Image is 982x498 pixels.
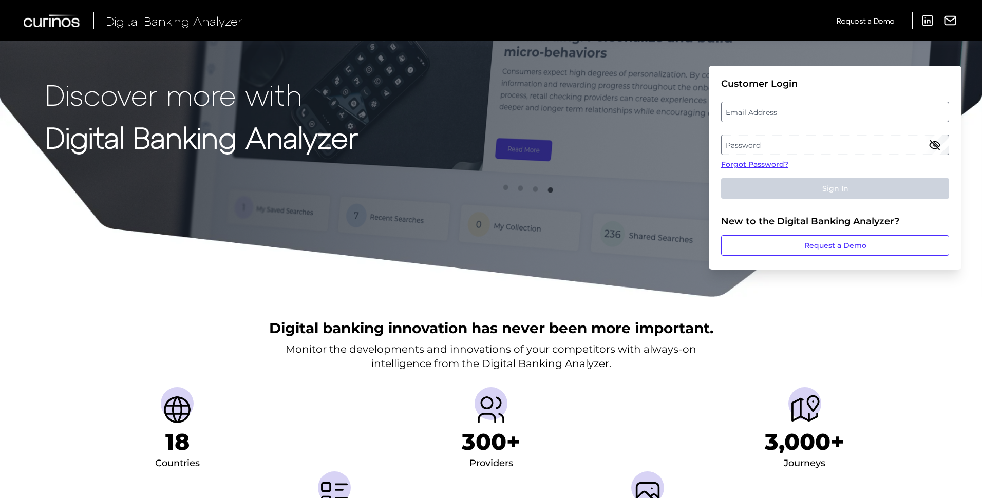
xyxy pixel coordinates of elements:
[269,318,713,338] h2: Digital banking innovation has never been more important.
[106,13,242,28] span: Digital Banking Analyzer
[462,428,520,455] h1: 300+
[286,342,696,371] p: Monitor the developments and innovations of your competitors with always-on intelligence from the...
[469,455,513,472] div: Providers
[722,136,948,154] label: Password
[475,393,507,426] img: Providers
[765,428,844,455] h1: 3,000+
[837,16,894,25] span: Request a Demo
[155,455,200,472] div: Countries
[45,120,358,154] strong: Digital Banking Analyzer
[721,216,949,227] div: New to the Digital Banking Analyzer?
[722,103,948,121] label: Email Address
[721,159,949,170] a: Forgot Password?
[721,78,949,89] div: Customer Login
[721,235,949,256] a: Request a Demo
[788,393,821,426] img: Journeys
[24,14,81,27] img: Curinos
[721,178,949,199] button: Sign In
[837,12,894,29] a: Request a Demo
[45,78,358,110] p: Discover more with
[784,455,825,472] div: Journeys
[165,428,190,455] h1: 18
[161,393,194,426] img: Countries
